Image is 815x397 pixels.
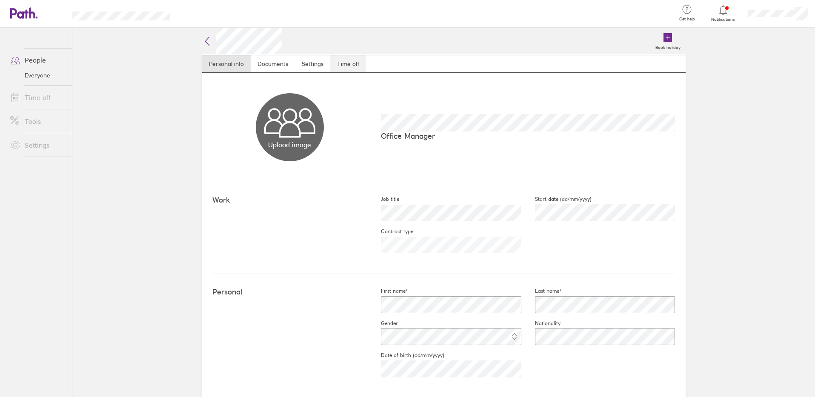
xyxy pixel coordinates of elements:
a: Time off [330,55,366,72]
a: Book holiday [650,28,686,55]
label: Job title [367,196,399,203]
span: Get help [673,17,701,22]
a: Settings [3,137,72,154]
a: Tools [3,113,72,130]
label: Nationality [521,320,560,327]
h4: Personal [212,288,367,297]
a: Everyone [3,69,72,82]
a: Personal info [202,55,251,72]
a: Settings [295,55,330,72]
label: Start date (dd/mm/yyyy) [521,196,592,203]
p: Office Manager [381,131,675,140]
h4: Work [212,196,367,205]
a: People [3,51,72,69]
label: Book holiday [650,43,686,50]
label: Gender [367,320,398,327]
span: Notifications [709,17,737,22]
label: Date of birth (dd/mm/yyyy) [367,352,444,359]
a: Notifications [709,4,737,22]
label: Contract type [367,228,413,235]
label: Last name* [521,288,561,294]
label: First name* [367,288,408,294]
a: Time off [3,89,72,106]
a: Documents [251,55,295,72]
